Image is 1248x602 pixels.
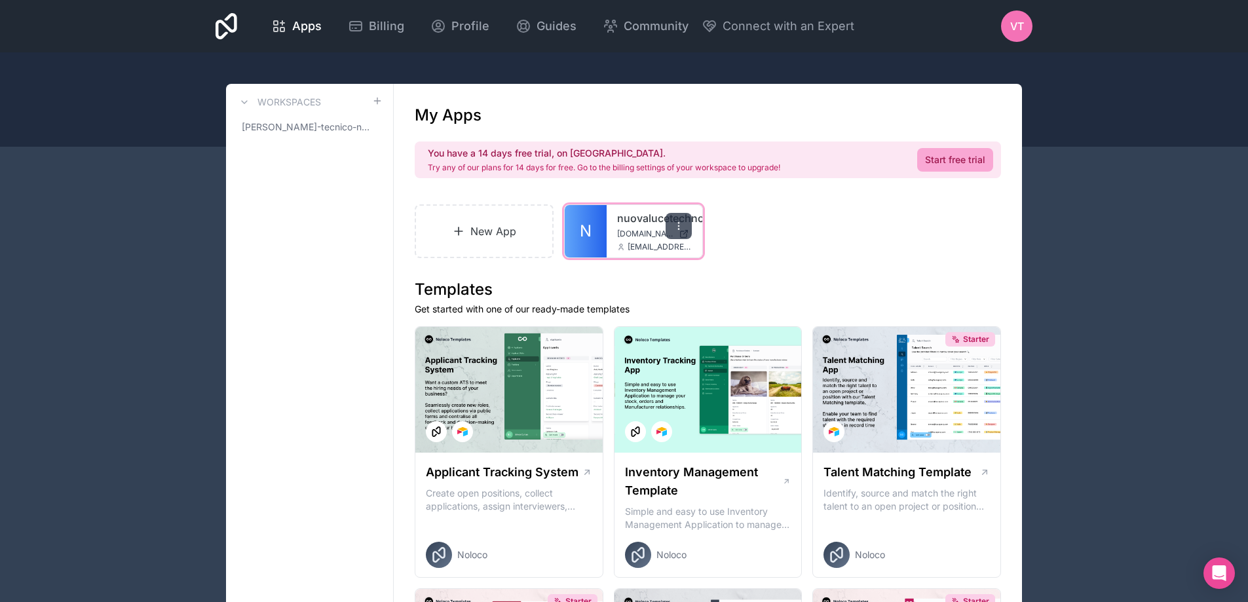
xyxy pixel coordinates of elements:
[917,148,993,172] a: Start free trial
[415,279,1001,300] h1: Templates
[656,548,687,561] span: Noloco
[420,12,500,41] a: Profile
[617,229,673,239] span: [DOMAIN_NAME]
[242,121,372,134] span: [PERSON_NAME]-tecnico-nuovalucetechnology-it-workspace
[823,487,990,513] p: Identify, source and match the right talent to an open project or position with our Talent Matchi...
[656,426,667,437] img: Airtable Logo
[415,204,554,258] a: New App
[426,487,592,513] p: Create open positions, collect applications, assign interviewers, centralise candidate feedback a...
[457,426,468,437] img: Airtable Logo
[1203,557,1235,589] div: Open Intercom Messenger
[426,463,578,481] h1: Applicant Tracking System
[415,303,1001,316] p: Get started with one of our ready-made templates
[829,426,839,437] img: Airtable Logo
[505,12,587,41] a: Guides
[457,548,487,561] span: Noloco
[580,221,592,242] span: N
[592,12,699,41] a: Community
[261,12,332,41] a: Apps
[855,548,885,561] span: Noloco
[1010,18,1024,34] span: Vt
[428,162,780,173] p: Try any of our plans for 14 days for free. Go to the billing settings of your workspace to upgrade!
[723,17,854,35] span: Connect with an Expert
[617,210,692,226] a: nuovalucetechnology
[236,94,321,110] a: Workspaces
[565,205,607,257] a: N
[451,17,489,35] span: Profile
[625,505,791,531] p: Simple and easy to use Inventory Management Application to manage your stock, orders and Manufact...
[428,147,780,160] h2: You have a 14 days free trial, on [GEOGRAPHIC_DATA].
[236,115,383,139] a: [PERSON_NAME]-tecnico-nuovalucetechnology-it-workspace
[702,17,854,35] button: Connect with an Expert
[624,17,689,35] span: Community
[823,463,972,481] h1: Talent Matching Template
[257,96,321,109] h3: Workspaces
[292,17,322,35] span: Apps
[617,229,692,239] a: [DOMAIN_NAME]
[337,12,415,41] a: Billing
[369,17,404,35] span: Billing
[537,17,577,35] span: Guides
[415,105,482,126] h1: My Apps
[628,242,692,252] span: [EMAIL_ADDRESS][DOMAIN_NAME]
[963,334,989,345] span: Starter
[625,463,782,500] h1: Inventory Management Template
